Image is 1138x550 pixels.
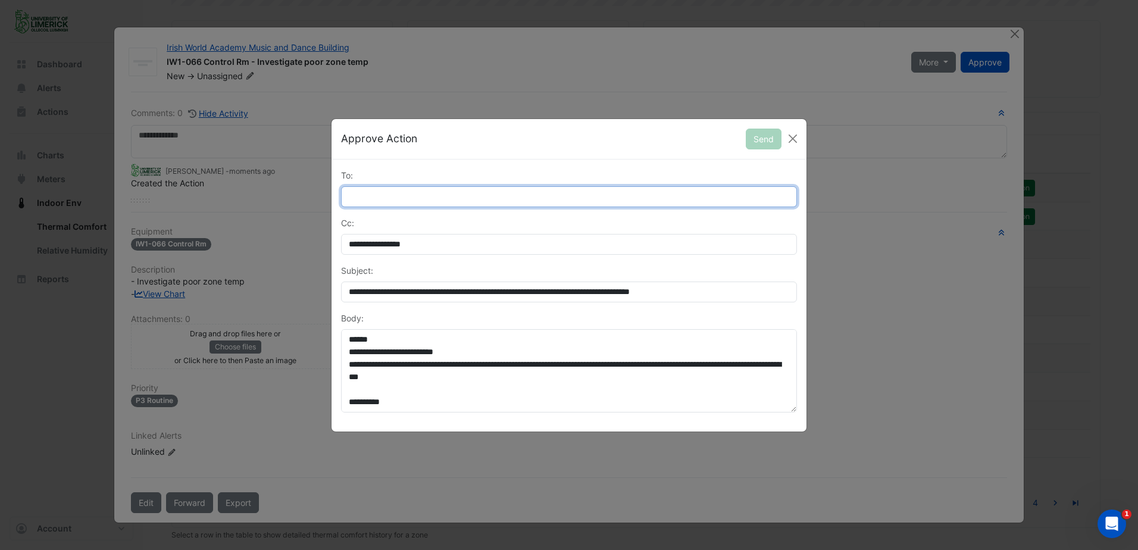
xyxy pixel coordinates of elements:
label: Body: [341,312,364,324]
label: Subject: [341,264,373,277]
label: Cc: [341,217,354,229]
iframe: Intercom live chat [1098,510,1126,538]
span: 1 [1122,510,1131,519]
button: Close [784,130,802,148]
h5: Approve Action [341,131,417,146]
label: To: [341,169,353,182]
